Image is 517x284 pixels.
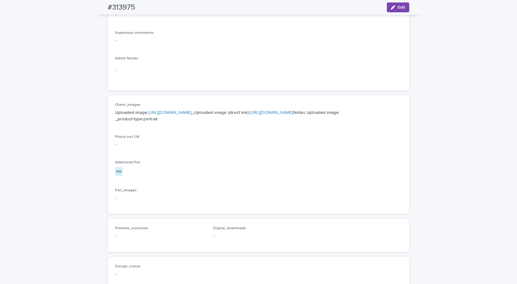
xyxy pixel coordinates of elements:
[115,167,123,176] div: no
[115,38,402,44] p: -
[115,271,206,278] p: -
[115,189,137,192] span: Pet_Images
[148,110,192,115] a: [URL][DOMAIN_NAME]
[115,195,402,202] p: -
[398,5,405,10] span: Edit
[115,103,141,107] span: Client_Images
[115,57,138,60] span: Admin Notes
[387,2,409,12] button: Edit
[115,226,148,230] span: Preview_customer
[115,67,402,74] p: -
[213,233,304,240] p: -
[250,110,293,115] a: [URL][DOMAIN_NAME]
[213,226,246,230] span: Digital_downloads
[115,31,154,35] span: Supervisor comments
[115,161,140,164] span: Additional Pet
[115,142,402,148] p: -
[115,110,402,122] p: Uploaded image: _Uploaded image (direct link): Notes Uploaded image: _product-type:portrait
[115,233,206,240] p: -
[115,12,402,18] p: -
[115,265,141,268] span: Design_status
[115,135,139,139] span: Photo not OK
[108,3,135,12] h2: #313975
